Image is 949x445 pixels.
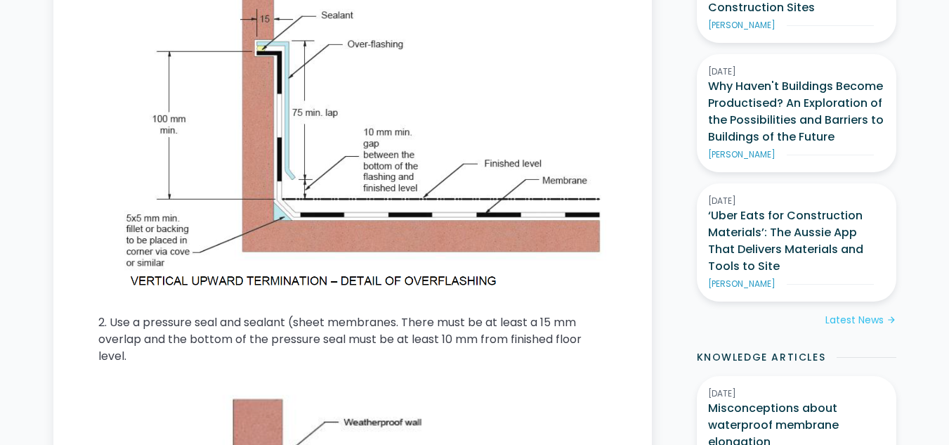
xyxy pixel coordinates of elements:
a: [DATE]‘Uber Eats for Construction Materials’: The Aussie App That Delivers Materials and Tools to... [697,183,896,302]
h2: Knowledge Articles [697,350,826,365]
div: [DATE] [708,65,885,78]
div: [DATE] [708,387,885,400]
div: [PERSON_NAME] [708,278,775,290]
a: Latest Newsarrow_forward [825,313,896,328]
div: [DATE] [708,195,885,207]
p: 2. Use a pressure seal and sealant (sheet membranes. There must be at least a 15 mm overlap and t... [98,314,607,365]
h3: ‘Uber Eats for Construction Materials’: The Aussie App That Delivers Materials and Tools to Site [708,207,885,275]
h3: Why Haven't Buildings Become Productised? An Exploration of the Possibilities and Barriers to Bui... [708,78,885,146]
div: arrow_forward [886,314,896,328]
div: [PERSON_NAME] [708,148,775,161]
div: Latest News [825,313,884,328]
a: [DATE]Why Haven't Buildings Become Productised? An Exploration of the Possibilities and Barriers ... [697,54,896,172]
div: [PERSON_NAME] [708,19,775,32]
